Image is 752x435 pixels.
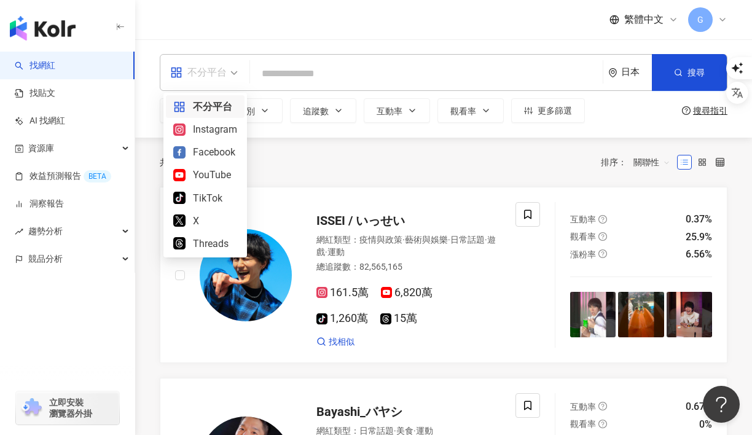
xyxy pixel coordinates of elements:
[28,245,63,273] span: 競品分析
[686,248,712,261] div: 6.56%
[15,227,23,236] span: rise
[160,157,208,167] div: 共 筆
[329,336,354,348] span: 找相似
[316,336,354,348] a: 找相似
[316,404,402,419] span: Bayashi_バヤシ
[687,68,705,77] span: 搜尋
[316,312,368,325] span: 1,260萬
[290,98,356,123] button: 追蹤數
[316,261,501,273] div: 總追蹤數 ： 82,565,165
[686,230,712,244] div: 25.9%
[364,98,430,123] button: 互動率
[601,152,677,172] div: 排序：
[15,60,55,72] a: search找網紅
[15,170,111,182] a: 效益預測報告BETA
[28,135,54,162] span: 資源庫
[598,232,607,241] span: question-circle
[381,286,433,299] span: 6,820萬
[173,167,237,182] div: YouTube
[682,106,691,115] span: question-circle
[667,292,712,337] img: post-image
[15,87,55,100] a: 找貼文
[160,98,217,123] button: 類型
[316,234,501,258] div: 網紅類型 ：
[448,235,450,245] span: ·
[225,98,283,123] button: 性別
[303,106,329,116] span: 追蹤數
[327,247,345,257] span: 運動
[160,187,727,363] a: KOL AvatarISSEI / いっせい網紅類型：疫情與政策·藝術與娛樂·日常話題·遊戲·運動總追蹤數：82,565,165161.5萬6,820萬1,260萬15萬找相似互動率questi...
[570,402,596,412] span: 互動率
[173,101,186,113] span: appstore
[598,420,607,428] span: question-circle
[693,106,727,116] div: 搜尋指引
[511,98,585,123] button: 更多篩選
[598,402,607,410] span: question-circle
[380,312,417,325] span: 15萬
[703,386,740,423] iframe: Help Scout Beacon - Open
[437,98,504,123] button: 觀看率
[570,419,596,429] span: 觀看率
[316,286,369,299] span: 161.5萬
[402,235,405,245] span: ·
[173,190,237,206] div: TikTok
[450,106,476,116] span: 觀看率
[624,13,664,26] span: 繁體中文
[652,54,727,91] button: 搜尋
[570,292,616,337] img: post-image
[49,397,92,419] span: 立即安裝 瀏覽器外掛
[173,236,237,251] div: Threads
[325,247,327,257] span: ·
[359,235,402,245] span: 疫情與政策
[316,213,405,228] span: ISSEI / いっせい
[598,249,607,258] span: question-circle
[200,229,292,321] img: KOL Avatar
[15,198,64,210] a: 洞察報告
[699,418,712,431] div: 0%
[377,106,402,116] span: 互動率
[598,215,607,224] span: question-circle
[173,213,237,229] div: X
[570,249,596,259] span: 漲粉率
[15,115,65,127] a: AI 找網紅
[686,400,712,413] div: 0.67%
[570,214,596,224] span: 互動率
[173,99,237,114] div: 不分平台
[697,13,703,26] span: G
[485,235,487,245] span: ·
[686,213,712,226] div: 0.37%
[170,66,182,79] span: appstore
[450,235,485,245] span: 日常話題
[20,398,44,418] img: chrome extension
[405,235,448,245] span: 藝術與娛樂
[608,68,617,77] span: environment
[173,144,237,160] div: Facebook
[10,16,76,41] img: logo
[170,63,227,82] div: 不分平台
[618,292,664,337] img: post-image
[173,122,237,137] div: Instagram
[28,217,63,245] span: 趨勢分析
[621,67,652,77] div: 日本
[538,106,572,116] span: 更多篩選
[570,232,596,241] span: 觀看率
[16,391,119,425] a: chrome extension立即安裝 瀏覽器外掛
[633,152,670,172] span: 關聯性
[316,235,496,257] span: 遊戲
